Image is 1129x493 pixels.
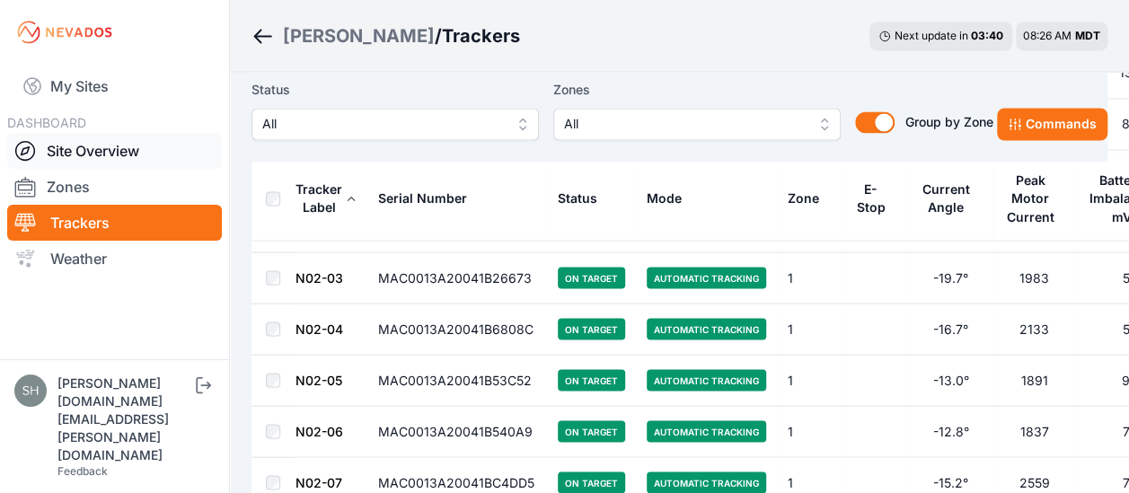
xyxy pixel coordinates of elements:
td: 1 [777,355,844,406]
div: [PERSON_NAME][DOMAIN_NAME][EMAIL_ADDRESS][PERSON_NAME][DOMAIN_NAME] [57,374,192,464]
span: MDT [1075,29,1100,42]
span: On Target [558,471,625,493]
td: 1 [777,406,844,457]
td: MAC0013A20041B53C52 [367,355,547,406]
td: MAC0013A20041B540A9 [367,406,547,457]
div: Status [558,189,597,207]
td: 1 [777,252,844,304]
span: Automatic Tracking [647,318,766,339]
a: Weather [7,241,222,277]
a: Zones [7,169,222,205]
img: shawn.rogers@solvenergy.com [14,374,47,407]
button: Commands [997,108,1107,140]
span: DASHBOARD [7,115,86,130]
td: -19.7° [909,252,992,304]
a: N02-06 [295,423,343,438]
div: Zone [788,189,819,207]
td: 1983 [992,252,1076,304]
span: Automatic Tracking [647,471,766,493]
span: On Target [558,369,625,391]
div: Tracker Label [295,180,342,216]
div: Serial Number [378,189,467,207]
span: Group by Zone [905,114,993,129]
h3: Trackers [442,23,520,48]
span: Automatic Tracking [647,369,766,391]
a: Trackers [7,205,222,241]
a: N02-04 [295,321,343,336]
span: Next update in [895,29,968,42]
a: My Sites [7,65,222,108]
span: On Target [558,420,625,442]
a: N02-03 [295,269,343,285]
td: MAC0013A20041B26673 [367,252,547,304]
td: MAC0013A20041B6808C [367,304,547,355]
div: 03 : 40 [971,29,1003,43]
button: Peak Motor Current [1003,159,1065,238]
div: E-Stop [855,180,886,216]
div: Peak Motor Current [1003,172,1057,225]
span: Automatic Tracking [647,267,766,288]
td: 1891 [992,355,1076,406]
a: N02-07 [295,474,342,489]
td: -12.8° [909,406,992,457]
td: -13.0° [909,355,992,406]
button: All [553,108,841,140]
a: [PERSON_NAME] [283,23,435,48]
td: 1 [777,304,844,355]
button: Mode [647,177,696,220]
label: Status [251,79,539,101]
img: Nevados [14,18,115,47]
button: Status [558,177,612,220]
td: 2133 [992,304,1076,355]
button: E-Stop [855,168,898,229]
div: Mode [647,189,682,207]
button: Tracker Label [295,168,357,229]
span: / [435,23,442,48]
td: 1837 [992,406,1076,457]
a: Feedback [57,464,108,478]
nav: Breadcrumb [251,13,520,59]
span: On Target [558,267,625,288]
span: Automatic Tracking [647,420,766,442]
label: Zones [553,79,841,101]
button: All [251,108,539,140]
button: Serial Number [378,177,481,220]
td: -16.7° [909,304,992,355]
span: All [564,113,805,135]
span: On Target [558,318,625,339]
span: All [262,113,503,135]
button: Current Angle [920,168,982,229]
button: Zone [788,177,834,220]
div: Current Angle [920,180,972,216]
a: Site Overview [7,133,222,169]
span: 08:26 AM [1023,29,1072,42]
a: N02-05 [295,372,342,387]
